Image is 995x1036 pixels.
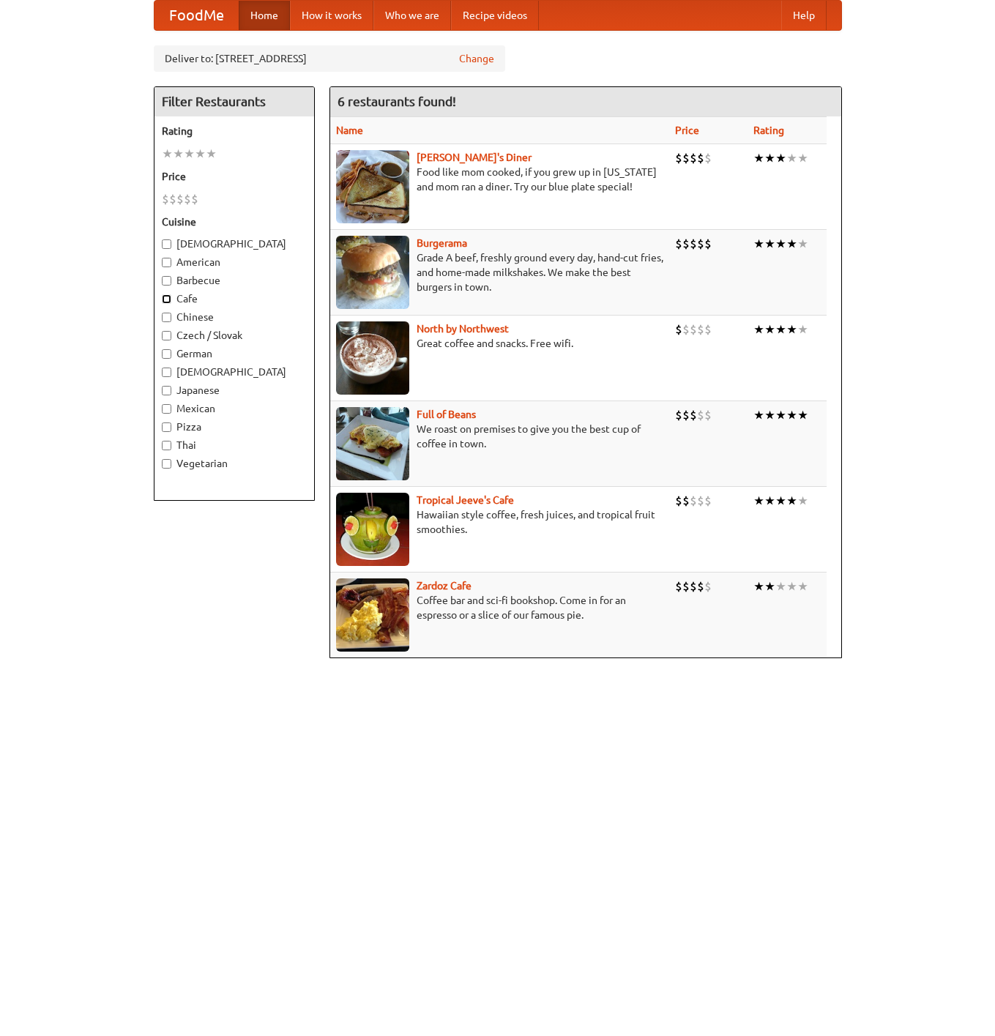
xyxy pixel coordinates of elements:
[162,124,307,138] h5: Rating
[775,578,786,595] li: ★
[162,258,171,267] input: American
[336,493,409,566] img: jeeves.jpg
[162,239,171,249] input: [DEMOGRAPHIC_DATA]
[704,321,712,338] li: $
[336,407,409,480] img: beans.jpg
[417,152,532,163] a: [PERSON_NAME]'s Diner
[162,236,307,251] label: [DEMOGRAPHIC_DATA]
[162,146,173,162] li: ★
[162,441,171,450] input: Thai
[675,236,682,252] li: $
[162,365,307,379] label: [DEMOGRAPHIC_DATA]
[775,236,786,252] li: ★
[336,507,663,537] p: Hawaiian style coffee, fresh juices, and tropical fruit smoothies.
[675,124,699,136] a: Price
[704,493,712,509] li: $
[682,321,690,338] li: $
[373,1,451,30] a: Who we are
[775,321,786,338] li: ★
[697,493,704,509] li: $
[690,578,697,595] li: $
[697,407,704,423] li: $
[336,250,663,294] p: Grade A beef, freshly ground every day, hand-cut fries, and home-made milkshakes. We make the bes...
[154,1,239,30] a: FoodMe
[775,493,786,509] li: ★
[162,386,171,395] input: Japanese
[753,493,764,509] li: ★
[338,94,456,108] ng-pluralize: 6 restaurants found!
[195,146,206,162] li: ★
[690,321,697,338] li: $
[417,323,509,335] a: North by Northwest
[162,349,171,359] input: German
[162,255,307,269] label: American
[675,407,682,423] li: $
[775,150,786,166] li: ★
[797,493,808,509] li: ★
[336,422,663,451] p: We roast on premises to give you the best cup of coffee in town.
[162,191,169,207] li: $
[162,310,307,324] label: Chinese
[336,150,409,223] img: sallys.jpg
[162,404,171,414] input: Mexican
[697,236,704,252] li: $
[697,578,704,595] li: $
[682,236,690,252] li: $
[682,493,690,509] li: $
[704,236,712,252] li: $
[336,124,363,136] a: Name
[753,578,764,595] li: ★
[764,236,775,252] li: ★
[336,236,409,309] img: burgerama.jpg
[786,150,797,166] li: ★
[162,422,171,432] input: Pizza
[336,578,409,652] img: zardoz.jpg
[417,237,467,249] a: Burgerama
[176,191,184,207] li: $
[682,407,690,423] li: $
[162,328,307,343] label: Czech / Slovak
[786,321,797,338] li: ★
[162,346,307,361] label: German
[797,578,808,595] li: ★
[797,150,808,166] li: ★
[797,236,808,252] li: ★
[764,578,775,595] li: ★
[417,580,472,592] b: Zardoz Cafe
[675,578,682,595] li: $
[162,383,307,398] label: Japanese
[162,294,171,304] input: Cafe
[290,1,373,30] a: How it works
[239,1,290,30] a: Home
[690,493,697,509] li: $
[675,493,682,509] li: $
[797,321,808,338] li: ★
[162,459,171,469] input: Vegetarian
[162,169,307,184] h5: Price
[753,321,764,338] li: ★
[162,273,307,288] label: Barbecue
[764,493,775,509] li: ★
[417,494,514,506] a: Tropical Jeeve's Cafe
[786,493,797,509] li: ★
[451,1,539,30] a: Recipe videos
[162,313,171,322] input: Chinese
[162,368,171,377] input: [DEMOGRAPHIC_DATA]
[675,321,682,338] li: $
[675,150,682,166] li: $
[173,146,184,162] li: ★
[786,578,797,595] li: ★
[786,407,797,423] li: ★
[336,593,663,622] p: Coffee bar and sci-fi bookshop. Come in for an espresso or a slice of our famous pie.
[704,150,712,166] li: $
[786,236,797,252] li: ★
[697,321,704,338] li: $
[797,407,808,423] li: ★
[690,150,697,166] li: $
[336,165,663,194] p: Food like mom cooked, if you grew up in [US_STATE] and mom ran a diner. Try our blue plate special!
[191,191,198,207] li: $
[690,236,697,252] li: $
[162,291,307,306] label: Cafe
